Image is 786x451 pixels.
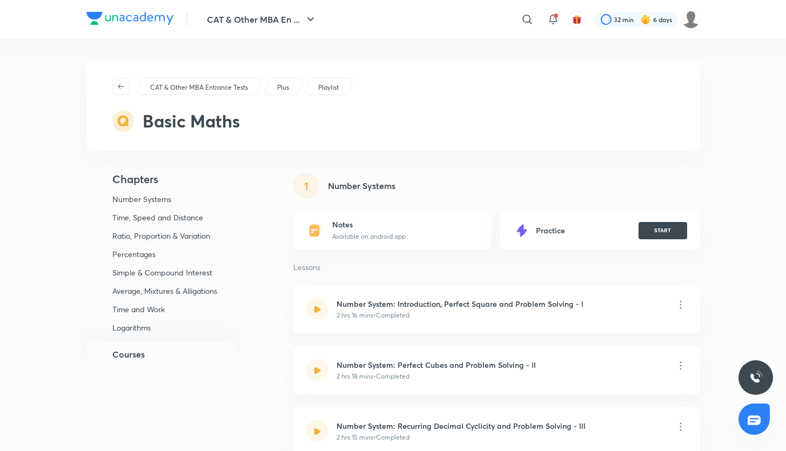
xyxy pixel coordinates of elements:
h6: Number System: Perfect Cubes and Problem Solving - ll [337,359,536,371]
p: Simple & Compound Interest [112,268,218,278]
p: Lessons [293,262,700,272]
p: Ratio, Proportion & Variation [112,231,218,241]
a: Company Logo [86,12,173,28]
p: Plus [277,83,289,92]
h5: Courses [112,348,145,361]
p: Playlist [318,83,339,92]
h6: Practice [536,226,565,235]
img: syllabus-subject-icon [112,110,134,132]
h6: Notes [332,220,406,230]
a: CAT & Other MBA Entrance Tests [148,83,250,92]
h6: Number System: Recurring Decimal Cyclicity and Problem Solving - lll [337,420,586,432]
p: Number Systems [112,194,218,204]
h4: Chapters [86,173,259,186]
p: Average, Mixtures & Alligations [112,286,218,296]
p: Percentages [112,250,218,259]
h6: Number System: Introduction, Perfect Square and Problem Solving - l [337,298,583,309]
p: Logarithms [112,323,218,333]
img: avatar [572,15,582,24]
a: Playlist [316,83,340,92]
button: START [639,222,687,239]
p: Time and Work [112,305,218,314]
div: 1 [293,173,319,199]
a: Plus [275,83,291,92]
img: streak [640,14,651,25]
button: avatar [568,11,586,28]
p: Available on android app [332,232,406,241]
h2: Basic Maths [143,108,240,134]
button: CAT & Other MBA En ... [200,9,324,30]
img: adi biradar [682,10,700,29]
img: Company Logo [86,12,173,25]
p: 2 hrs 15 mins • Completed [337,433,409,442]
img: ttu [749,371,762,384]
p: Time, Speed and Distance [112,213,218,223]
p: 2 hrs 18 mins • Completed [337,372,409,381]
h5: Number Systems [328,179,395,192]
p: CAT & Other MBA Entrance Tests [150,83,248,92]
p: 2 hrs 16 mins • Completed [337,311,409,320]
